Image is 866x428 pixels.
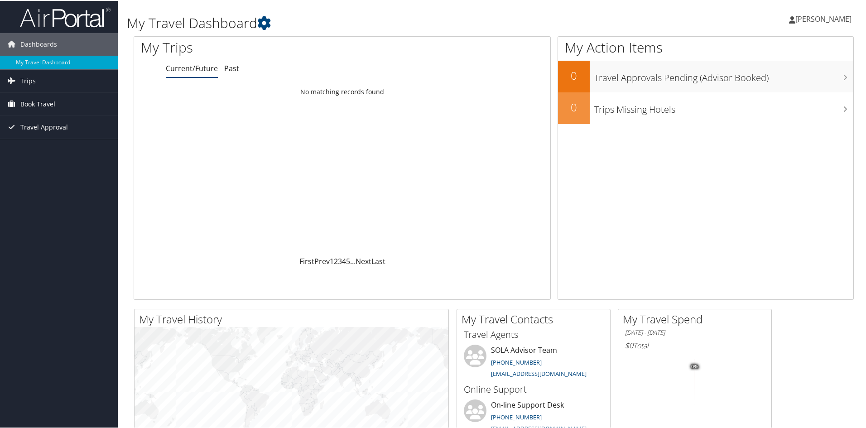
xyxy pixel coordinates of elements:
[491,357,542,365] a: [PHONE_NUMBER]
[371,255,385,265] a: Last
[334,255,338,265] a: 2
[462,311,610,326] h2: My Travel Contacts
[464,382,603,395] h3: Online Support
[20,69,36,91] span: Trips
[625,327,765,336] h6: [DATE] - [DATE]
[789,5,861,32] a: [PERSON_NAME]
[20,32,57,55] span: Dashboards
[350,255,356,265] span: …
[20,115,68,138] span: Travel Approval
[459,344,608,381] li: SOLA Advisor Team
[338,255,342,265] a: 3
[558,91,853,123] a: 0Trips Missing Hotels
[330,255,334,265] a: 1
[625,340,765,350] h6: Total
[558,99,590,114] h2: 0
[139,311,448,326] h2: My Travel History
[558,67,590,82] h2: 0
[224,63,239,72] a: Past
[141,37,370,56] h1: My Trips
[166,63,218,72] a: Current/Future
[594,98,853,115] h3: Trips Missing Hotels
[464,327,603,340] h3: Travel Agents
[625,340,633,350] span: $0
[356,255,371,265] a: Next
[20,6,111,27] img: airportal-logo.png
[314,255,330,265] a: Prev
[299,255,314,265] a: First
[558,60,853,91] a: 0Travel Approvals Pending (Advisor Booked)
[491,369,587,377] a: [EMAIL_ADDRESS][DOMAIN_NAME]
[491,412,542,420] a: [PHONE_NUMBER]
[342,255,346,265] a: 4
[795,13,852,23] span: [PERSON_NAME]
[127,13,616,32] h1: My Travel Dashboard
[594,66,853,83] h3: Travel Approvals Pending (Advisor Booked)
[691,363,698,369] tspan: 0%
[20,92,55,115] span: Book Travel
[346,255,350,265] a: 5
[558,37,853,56] h1: My Action Items
[623,311,771,326] h2: My Travel Spend
[134,83,550,99] td: No matching records found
